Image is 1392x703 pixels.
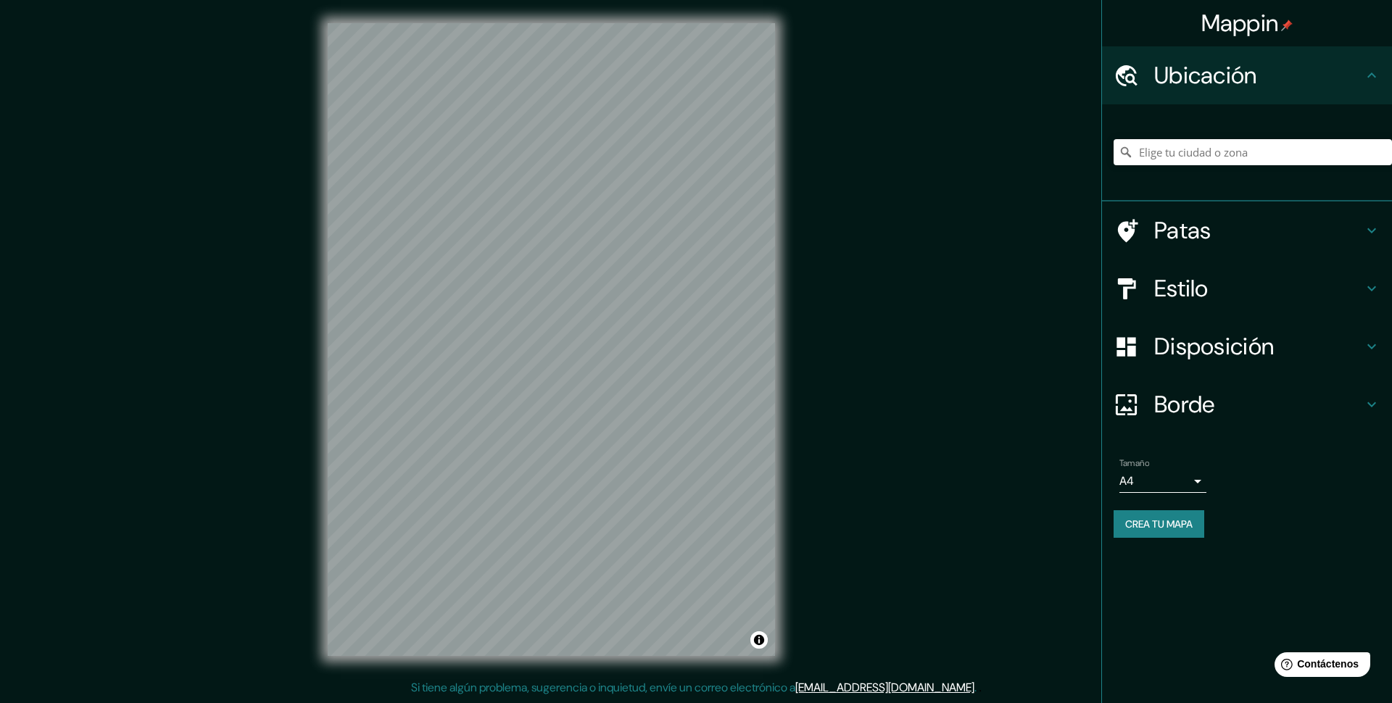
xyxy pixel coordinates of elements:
[1114,510,1204,538] button: Crea tu mapa
[979,679,982,695] font: .
[1154,389,1215,420] font: Borde
[1102,259,1392,317] div: Estilo
[1114,139,1392,165] input: Elige tu ciudad o zona
[1102,46,1392,104] div: Ubicación
[1119,473,1134,488] font: A4
[795,680,974,695] a: [EMAIL_ADDRESS][DOMAIN_NAME]
[1102,375,1392,433] div: Borde
[1154,60,1257,91] font: Ubicación
[411,680,795,695] font: Si tiene algún problema, sugerencia o inquietud, envíe un correo electrónico a
[1119,470,1206,493] div: A4
[1281,20,1293,31] img: pin-icon.png
[328,23,775,656] canvas: Mapa
[1201,8,1279,38] font: Mappin
[1119,457,1149,469] font: Tamaño
[1263,646,1376,687] iframe: Lanzador de widgets de ayuda
[750,631,768,649] button: Activar o desactivar atribución
[1102,317,1392,375] div: Disposición
[1125,517,1193,531] font: Crea tu mapa
[974,680,977,695] font: .
[1154,273,1209,304] font: Estilo
[1102,201,1392,259] div: Patas
[1154,215,1211,246] font: Patas
[977,679,979,695] font: .
[1154,331,1274,362] font: Disposición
